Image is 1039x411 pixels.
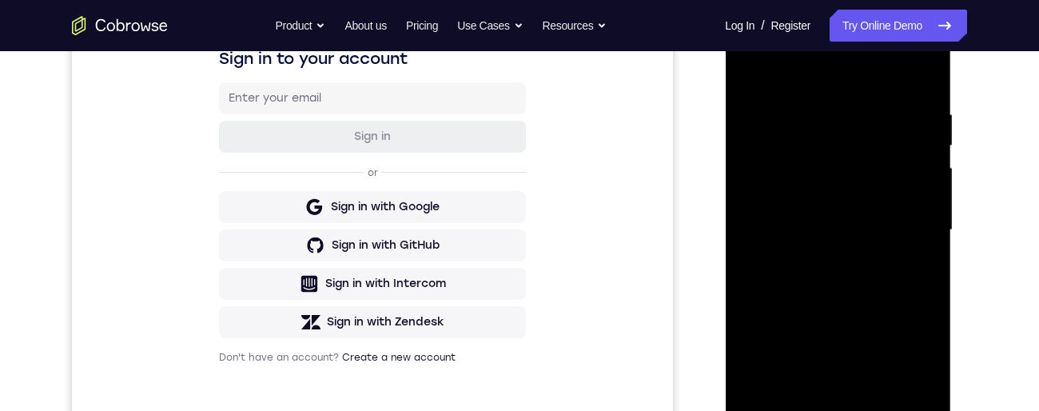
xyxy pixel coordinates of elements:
[147,330,454,362] button: Sign in with Intercom
[147,369,454,401] button: Sign in with Zendesk
[157,153,444,169] input: Enter your email
[406,10,438,42] a: Pricing
[344,10,386,42] a: About us
[147,183,454,215] button: Sign in
[260,300,368,316] div: Sign in with GitHub
[72,16,168,35] a: Go to the home page
[255,377,372,393] div: Sign in with Zendesk
[147,292,454,324] button: Sign in with GitHub
[771,10,810,42] a: Register
[830,10,967,42] a: Try Online Demo
[293,229,309,241] p: or
[725,10,754,42] a: Log In
[259,261,368,277] div: Sign in with Google
[457,10,523,42] button: Use Cases
[147,253,454,285] button: Sign in with Google
[761,16,764,35] span: /
[147,110,454,132] h1: Sign in to your account
[276,10,326,42] button: Product
[543,10,607,42] button: Resources
[253,338,374,354] div: Sign in with Intercom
